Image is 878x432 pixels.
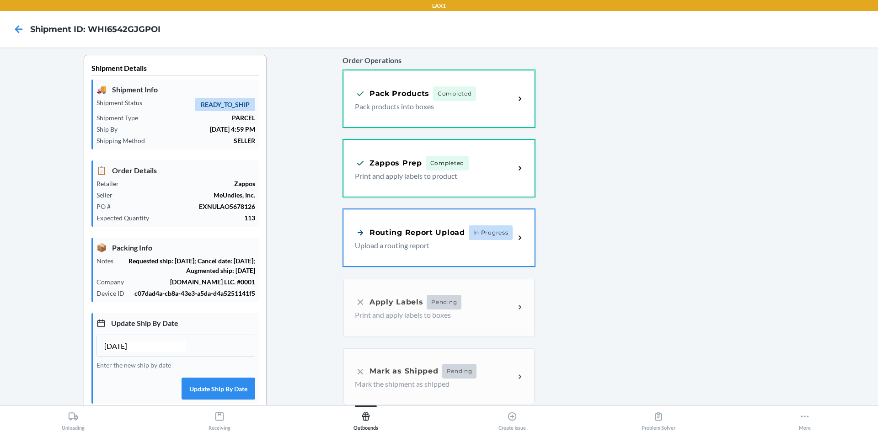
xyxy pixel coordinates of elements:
p: EXNULAO5678126 [118,202,255,211]
span: Completed [433,86,476,101]
p: Shipment Details [91,63,259,76]
p: Company [96,277,131,287]
input: MM/DD/YYYY [104,341,186,352]
p: PARCEL [145,113,255,123]
p: Expected Quantity [96,213,156,223]
p: Zappos [126,179,255,188]
a: Routing Report UploadIn ProgressUpload a routing report [343,208,535,267]
span: 📦 [96,241,107,254]
div: Unloading [62,408,85,431]
div: Create Issue [498,408,526,431]
p: Upload a routing report [355,240,508,251]
p: Shipment Info [96,83,255,96]
p: 113 [156,213,255,223]
p: Shipment Type [96,113,145,123]
div: Problem Solver [642,408,675,431]
button: More [732,405,878,431]
p: Seller [96,190,120,200]
a: Zappos PrepCompletedPrint and apply labels to product [343,139,535,197]
span: 🚚 [96,83,107,96]
p: Update Ship By Date [96,317,255,329]
span: Completed [426,156,469,171]
div: Zappos Prep [355,157,422,169]
button: Update Ship By Date [182,378,255,400]
p: Pack products into boxes [355,101,508,112]
p: Shipping Method [96,136,152,145]
div: More [799,408,811,431]
div: Receiving [209,408,230,431]
h4: Shipment ID: WHI6542GJGPOI [30,23,161,35]
button: Problem Solver [585,405,732,431]
p: Retailer [96,179,126,188]
span: READY_TO_SHIP [195,98,255,111]
button: Outbounds [293,405,439,431]
a: Pack ProductsCompletedPack products into boxes [343,69,535,128]
p: c07dad4a-cb8a-43e3-a5da-d4a5251141f5 [132,288,255,298]
p: Notes [96,256,121,266]
p: Order Operations [343,55,535,66]
div: Routing Report Upload [355,227,465,238]
p: PO # [96,202,118,211]
p: Packing Info [96,241,255,254]
p: Ship By [96,124,125,134]
div: Outbounds [353,408,378,431]
button: Create Issue [439,405,585,431]
p: Requested ship: [DATE]; Cancel date: [DATE]; Augmented ship: [DATE] [121,256,255,275]
p: Shipment Status [96,98,150,107]
span: 📋 [96,164,107,176]
button: Receiving [146,405,293,431]
p: SELLER [152,136,255,145]
p: [DOMAIN_NAME] LLC. #0001 [131,277,255,287]
p: [DATE] 4:59 PM [125,124,255,134]
p: Print and apply labels to product [355,171,508,181]
div: Pack Products [355,88,429,99]
p: MeUndies, Inc. [120,190,255,200]
p: LAX1 [432,2,446,10]
p: Enter the new ship by date [96,360,255,370]
p: Device ID [96,288,132,298]
p: Order Details [96,164,255,176]
span: In Progress [469,225,513,240]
